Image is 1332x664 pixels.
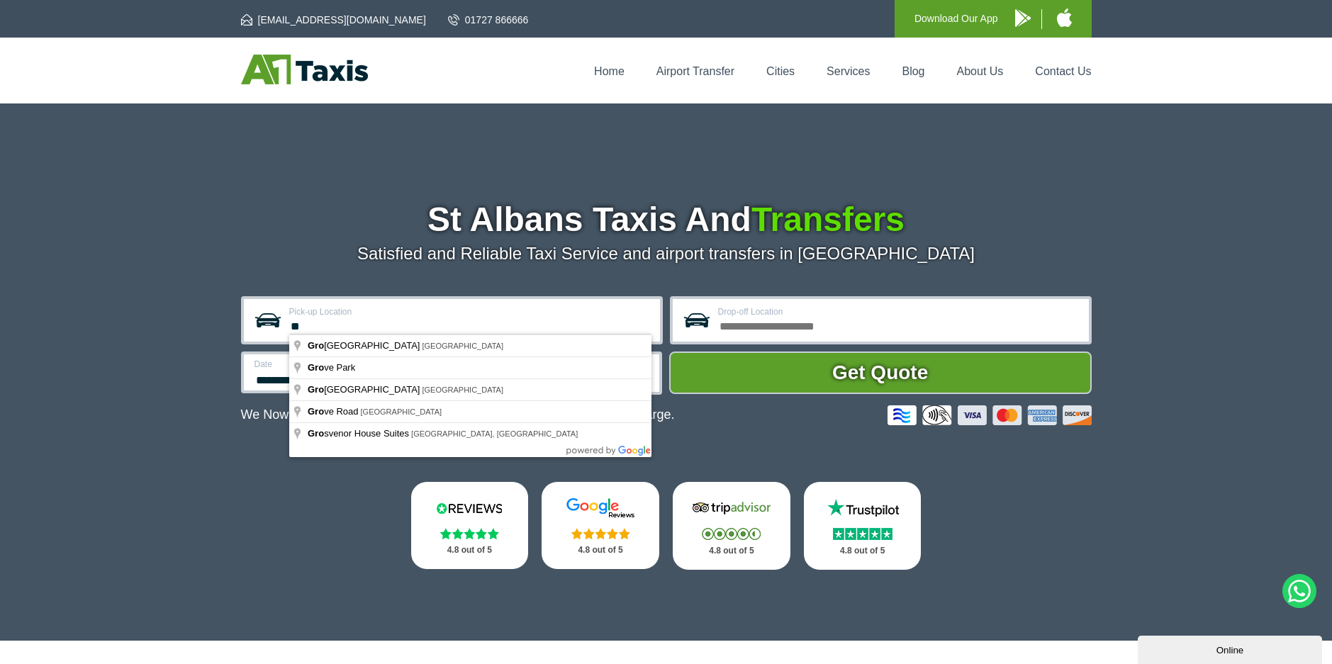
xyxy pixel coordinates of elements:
img: Stars [571,528,630,539]
label: Date [254,360,437,368]
p: Satisfied and Reliable Taxi Service and airport transfers in [GEOGRAPHIC_DATA] [241,244,1092,264]
p: We Now Accept Card & Contactless Payment In [241,407,675,422]
img: A1 Taxis St Albans LTD [241,55,368,84]
span: [GEOGRAPHIC_DATA] [308,340,422,351]
img: Stars [702,528,761,540]
a: Tripadvisor Stars 4.8 out of 5 [673,482,790,570]
a: Reviews.io Stars 4.8 out of 5 [411,482,529,569]
a: Cities [766,65,795,77]
a: Services [827,65,870,77]
a: Home [594,65,625,77]
a: Blog [902,65,924,77]
iframe: chat widget [1138,633,1325,664]
p: 4.8 out of 5 [819,542,906,560]
a: About Us [957,65,1004,77]
span: Gro [308,340,324,351]
img: A1 Taxis Android App [1015,9,1031,27]
p: 4.8 out of 5 [557,541,644,559]
span: svenor House Suites [308,428,411,439]
a: [EMAIL_ADDRESS][DOMAIN_NAME] [241,13,426,27]
span: [GEOGRAPHIC_DATA] [308,384,422,395]
label: Pick-up Location [289,308,651,316]
a: Trustpilot Stars 4.8 out of 5 [804,482,922,570]
img: Tripadvisor [689,497,774,519]
span: Gro [308,406,324,417]
span: [GEOGRAPHIC_DATA] [422,386,503,394]
img: Google [558,497,643,519]
p: Download Our App [914,10,998,28]
a: 01727 866666 [448,13,529,27]
img: Reviews.io [427,497,512,519]
span: Gro [308,428,324,439]
img: Stars [833,528,892,540]
p: 4.8 out of 5 [688,542,775,560]
a: Airport Transfer [656,65,734,77]
a: Contact Us [1035,65,1091,77]
span: [GEOGRAPHIC_DATA] [361,407,442,416]
span: [GEOGRAPHIC_DATA], [GEOGRAPHIC_DATA] [411,429,578,438]
p: 4.8 out of 5 [427,541,513,559]
span: Gro [308,384,324,395]
h1: St Albans Taxis And [241,203,1092,237]
span: ve Road [308,406,361,417]
img: A1 Taxis iPhone App [1057,9,1072,27]
img: Credit And Debit Cards [888,405,1092,425]
button: Get Quote [669,351,1092,394]
label: Drop-off Location [718,308,1080,316]
span: [GEOGRAPHIC_DATA] [422,342,503,350]
img: Stars [440,528,499,539]
a: Google Stars 4.8 out of 5 [542,482,659,569]
span: Transfers [751,201,905,238]
span: Gro [308,362,324,373]
img: Trustpilot [820,497,905,519]
span: ve Park [308,362,357,373]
